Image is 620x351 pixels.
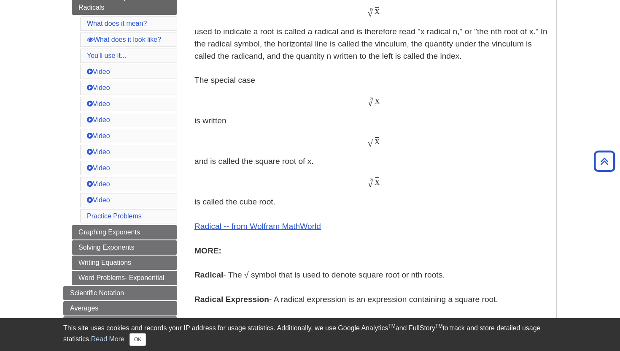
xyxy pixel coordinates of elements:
a: Video [87,132,110,139]
a: Radical -- from Wolfram MathWorld [194,222,321,231]
a: Solving Exponents [72,240,177,255]
sup: TM [388,323,395,329]
span: 3 [370,177,373,182]
span: √ [367,8,373,19]
div: This site uses cookies and records your IP address for usage statistics. Additionally, we use Goo... [63,323,557,346]
a: Scientific Notation [63,286,177,300]
span: √ [367,138,373,149]
a: Graphing Exponents [72,225,177,239]
a: Equation Basics [63,316,177,331]
span: √ [367,178,373,189]
a: Video [87,164,110,171]
button: Close [129,333,146,346]
a: Back to Top [591,155,618,167]
a: Video [87,180,110,188]
span: Averages [70,305,98,312]
a: Video [87,196,110,204]
a: Writing Equations [72,256,177,270]
a: Video [87,116,110,123]
a: You'll use it... [87,52,126,59]
span: n [370,6,373,11]
span: x [375,95,380,106]
span: √ [367,97,373,108]
b: Radical [194,270,223,279]
span: x [375,5,380,16]
span: x [375,135,380,146]
sup: TM [435,323,442,329]
span: Scientific Notation [70,289,124,297]
b: Radical Expression [194,295,269,304]
a: What does it mean? [87,20,147,27]
a: Video [87,84,110,91]
a: Video [87,148,110,155]
a: Averages [63,301,177,316]
b: MORE: [194,246,221,255]
a: Read More [91,335,124,343]
a: What does it look like? [87,36,161,43]
a: Video [87,68,110,75]
span: x [375,176,380,187]
a: Word Problems- Exponential [72,271,177,285]
a: Video [87,100,110,107]
span: 2 [370,96,373,101]
a: Practice Problems [87,212,142,220]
